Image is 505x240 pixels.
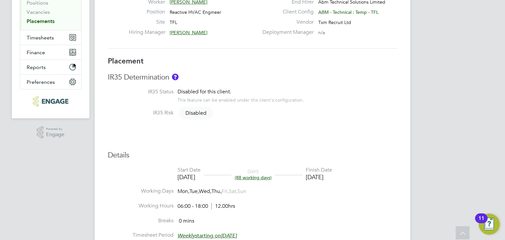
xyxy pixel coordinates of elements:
[211,188,222,195] span: Thu,
[108,188,174,195] label: Working Days
[27,9,50,15] a: Vacancies
[108,109,174,116] label: IR35 Risk
[306,167,332,174] div: Finish Date
[129,19,165,26] label: Site
[179,107,213,120] span: Disabled
[235,175,272,180] span: (88 working days)
[108,232,174,239] label: Timesheet Period
[306,173,332,181] div: [DATE]
[33,96,68,107] img: txmrecruit-logo-retina.png
[37,126,65,139] a: Powered byEngage
[108,217,174,224] label: Breaks
[20,45,81,60] button: Finance
[318,19,351,25] span: Txm Recruit Ltd
[179,218,194,224] span: 0 mins
[108,57,144,65] b: Placement
[479,214,500,235] button: Open Resource Center, 11 new notifications
[20,96,82,107] a: Go to home page
[318,30,325,36] span: n/a
[108,203,174,209] label: Working Hours
[27,35,54,41] span: Timesheets
[178,232,237,239] span: starting on
[189,188,199,195] span: Tue,
[229,188,237,195] span: Sat,
[231,169,275,180] div: DAYS
[211,203,235,209] span: 12.00hrs
[237,188,246,195] span: Sun
[108,151,397,160] h3: Details
[178,203,235,210] div: 06:00 - 18:00
[20,60,81,74] button: Reports
[20,30,81,45] button: Timesheets
[129,9,165,15] label: Position
[478,218,484,227] div: 11
[46,132,64,137] span: Engage
[108,73,397,82] h3: IR35 Determination
[27,64,46,70] span: Reports
[178,232,195,239] em: Weekly
[178,88,231,95] span: Disabled for this client.
[27,49,45,56] span: Finance
[258,19,314,26] label: Vendor
[178,173,201,181] div: [DATE]
[178,167,201,174] div: Start Date
[170,19,177,25] span: TFL
[199,188,211,195] span: Wed,
[108,88,174,95] label: IR35 Status
[170,9,221,15] span: Reactive HVAC Engineer
[27,18,55,24] a: Placements
[170,30,207,36] span: [PERSON_NAME]
[221,232,237,239] em: [DATE]
[258,29,314,36] label: Deployment Manager
[46,126,64,132] span: Powered by
[258,9,314,15] label: Client Config
[129,29,165,36] label: Hiring Manager
[27,79,55,85] span: Preferences
[20,75,81,89] button: Preferences
[178,95,304,103] div: This feature can be enabled under this client's configuration.
[222,188,229,195] span: Fri,
[318,9,378,15] span: ABM - Technical : Temp - TFL
[172,74,179,80] button: About IR35
[178,188,189,195] span: Mon,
